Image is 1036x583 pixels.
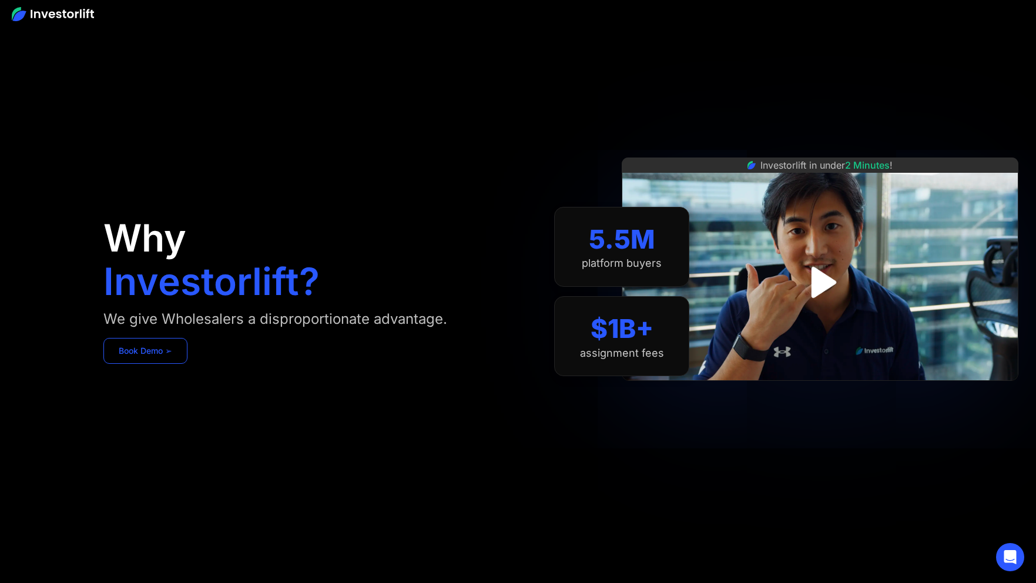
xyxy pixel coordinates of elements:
div: Investorlift in under ! [760,158,893,172]
div: assignment fees [580,347,664,360]
div: platform buyers [582,257,662,270]
h1: Investorlift? [103,263,320,300]
div: We give Wholesalers a disproportionate advantage. [103,310,447,329]
h1: Why [103,219,186,257]
iframe: Customer reviews powered by Trustpilot [732,387,908,401]
a: Book Demo ➢ [103,338,187,364]
div: 5.5M [589,224,655,255]
span: 2 Minutes [845,159,890,171]
a: open lightbox [794,256,846,309]
div: Open Intercom Messenger [996,543,1024,571]
div: $1B+ [591,313,653,344]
